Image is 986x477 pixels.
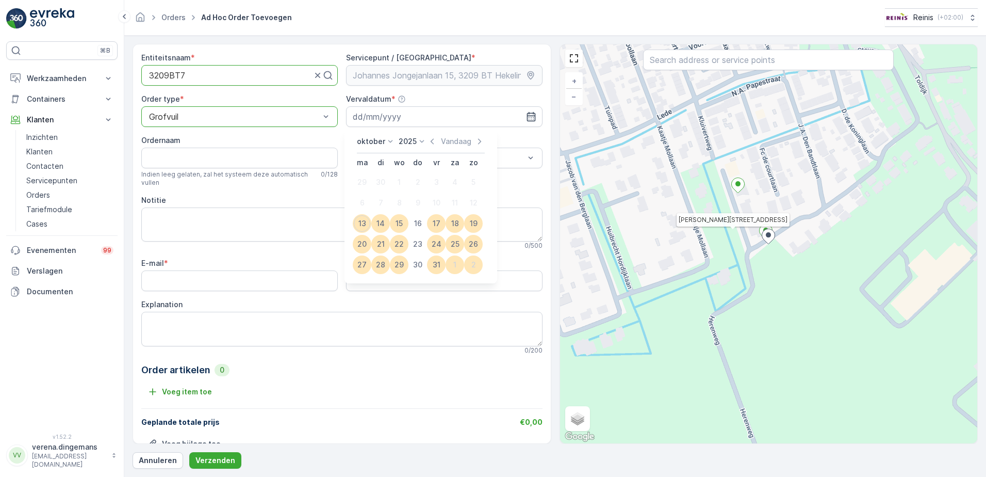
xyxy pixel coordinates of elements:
a: Klanten [22,145,118,159]
p: oktober [357,136,385,147]
p: Tariefmodule [26,204,72,215]
div: 1 [391,174,407,190]
th: woensdag [390,153,408,172]
div: 12 [465,195,482,211]
div: 3 [428,174,445,190]
p: Contacten [26,161,63,171]
button: Verzenden [189,452,241,469]
div: 29 [354,174,370,190]
div: help tooltippictogram [398,95,406,103]
p: Servicepunten [26,176,77,186]
span: v 1.52.2 [6,434,118,440]
div: 31 [428,257,445,273]
p: ⌘B [100,46,110,55]
button: VVverena.dingemans[EMAIL_ADDRESS][DOMAIN_NAME] [6,442,118,469]
button: Containers [6,89,118,109]
a: Orders [22,188,118,202]
p: 0 [219,365,225,375]
a: Startpagina [135,15,146,24]
div: 30 [372,174,389,190]
p: 0 / 200 [524,346,543,355]
a: In zoomen [566,73,582,89]
p: Containers [27,94,97,104]
th: vrijdag [427,153,446,172]
div: 29 [391,257,407,273]
label: Notitie [141,196,166,204]
th: zondag [464,153,483,172]
p: Reinis [913,12,933,23]
label: Ordernaam [141,136,180,145]
img: Google [563,430,597,443]
a: Contacten [22,159,118,173]
div: 23 [409,236,426,252]
span: €0,00 [520,418,543,426]
button: Werkzaamheden [6,68,118,89]
span: − [571,92,577,101]
img: logo_light-DOdMpM7g.png [30,8,74,29]
div: 9 [409,195,426,211]
div: 17 [428,215,445,232]
th: dinsdag [371,153,390,172]
div: 15 [391,215,407,232]
div: 19 [465,215,482,232]
label: Order type [141,94,180,103]
div: 27 [354,257,370,273]
p: Voeg bijlage toe [162,439,221,449]
div: 5 [465,174,482,190]
p: 0 / 500 [524,242,543,250]
a: Evenementen99 [6,240,118,261]
label: E-mail [141,259,164,267]
a: Cases [22,217,118,231]
th: maandag [353,153,371,172]
div: 24 [428,236,445,252]
div: 2 [465,257,482,273]
a: Uitzoomen [566,89,582,104]
p: verena.dingemans [32,442,106,452]
div: 13 [354,215,370,232]
p: Klanten [27,115,97,125]
button: Voeg item toe [141,384,218,400]
a: Inzichten [22,130,118,145]
p: Vandaag [441,136,471,147]
span: Ad Hoc Order Toevoegen [199,12,294,23]
p: Verzenden [195,455,235,466]
button: Reinis(+02:00) [885,8,978,27]
p: 2025 [399,136,417,147]
p: Klanten [26,147,53,157]
div: 6 [354,195,370,211]
img: logo [6,8,27,29]
a: Tariefmodule [22,202,118,217]
label: Explanation [141,300,183,309]
p: Geplande totale prijs [141,417,220,427]
div: 2 [409,174,426,190]
input: dd/mm/yyyy [346,106,543,127]
label: Vervaldatum [346,94,391,103]
p: 0 / 128 [321,170,338,179]
a: Documenten [6,281,118,302]
p: [EMAIL_ADDRESS][DOMAIN_NAME] [32,452,106,469]
div: 25 [447,236,463,252]
button: Bestand uploaden [141,436,227,452]
div: 14 [372,215,389,232]
a: Verslagen [6,261,118,281]
p: 99 [103,246,111,255]
div: 22 [391,236,407,252]
div: 26 [465,236,482,252]
input: Johannes Jongejanlaan 15, 3209 BT Hekelingen, Netherlands [346,65,543,86]
p: Cases [26,219,47,229]
div: 16 [409,215,426,232]
div: 8 [391,195,407,211]
p: Werkzaamheden [27,73,97,84]
div: VV [9,447,25,464]
div: 1 [447,257,463,273]
th: donderdag [408,153,427,172]
a: Servicepunten [22,173,118,188]
p: Evenementen [27,245,95,256]
input: Search address or service points [643,50,894,70]
a: Orders [161,13,186,22]
button: Klanten [6,109,118,130]
p: Voeg item toe [162,387,212,397]
p: Order artikelen [141,363,210,377]
div: 10 [428,195,445,211]
img: Reinis-Logo-Vrijstaand_Tekengebied-1-copy2_aBO4n7j.png [885,12,909,23]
